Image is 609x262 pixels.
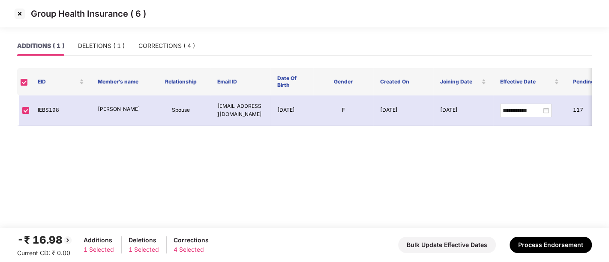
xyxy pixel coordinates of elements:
[84,245,114,254] div: 1 Selected
[31,95,91,126] td: IEBS198
[373,68,433,95] th: Created On
[38,78,78,85] span: EID
[84,235,114,245] div: Additions
[129,235,159,245] div: Deletions
[440,78,480,85] span: Joining Date
[174,235,209,245] div: Corrections
[151,68,211,95] th: Relationship
[31,9,146,19] p: Group Health Insurance ( 6 )
[270,95,313,126] td: [DATE]
[91,68,151,95] th: Member’s name
[398,237,496,253] button: Bulk Update Effective Dates
[313,68,373,95] th: Gender
[31,68,91,95] th: EID
[98,105,144,113] p: [PERSON_NAME]
[129,245,159,254] div: 1 Selected
[270,68,313,95] th: Date Of Birth
[17,249,70,256] span: Current CD: ₹ 0.00
[373,95,433,126] td: [DATE]
[138,41,195,51] div: CORRECTIONS ( 4 )
[433,95,493,126] td: [DATE]
[313,95,373,126] td: F
[500,78,552,85] span: Effective Date
[510,237,592,253] button: Process Endorsement
[78,41,125,51] div: DELETIONS ( 1 )
[17,232,73,248] div: -₹ 16.98
[493,68,566,95] th: Effective Date
[210,68,270,95] th: Email ID
[210,95,270,126] td: [EMAIL_ADDRESS][DOMAIN_NAME]
[174,245,209,254] div: 4 Selected
[63,235,73,245] img: svg+xml;base64,PHN2ZyBpZD0iQmFjay0yMHgyMCIgeG1sbnM9Imh0dHA6Ly93d3cudzMub3JnLzIwMDAvc3ZnIiB3aWR0aD...
[433,68,493,95] th: Joining Date
[17,41,64,51] div: ADDITIONS ( 1 )
[13,7,27,21] img: svg+xml;base64,PHN2ZyBpZD0iQ3Jvc3MtMzJ4MzIiIHhtbG5zPSJodHRwOi8vd3d3LnczLm9yZy8yMDAwL3N2ZyIgd2lkdG...
[151,95,211,126] td: Spouse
